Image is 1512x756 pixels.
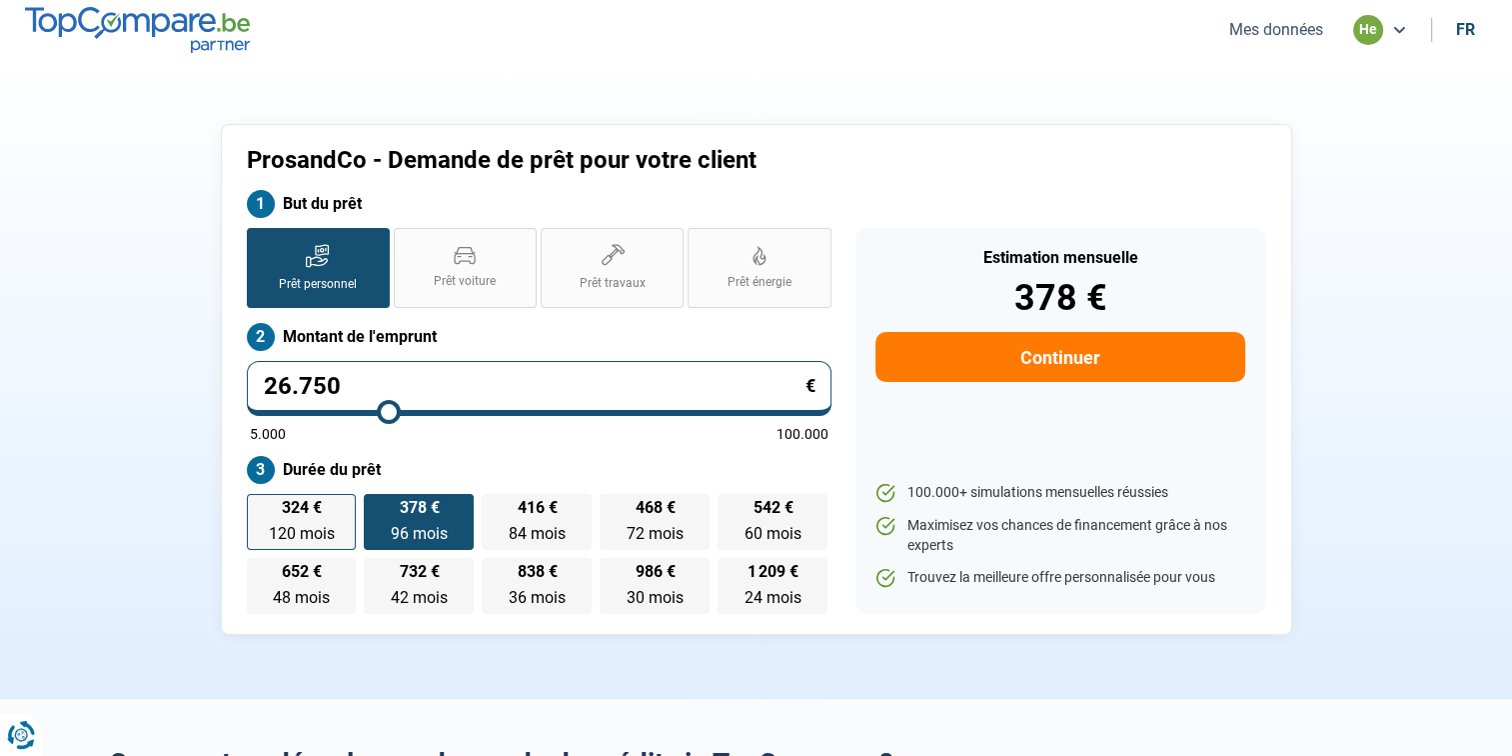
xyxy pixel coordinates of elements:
[268,524,334,543] span: 120 mois
[399,564,439,580] span: 732 €
[635,500,675,516] span: 468 €
[517,500,557,516] span: 416 €
[517,564,557,580] span: 838 €
[391,524,448,543] span: 96 mois
[745,524,801,543] span: 60 mois
[1353,15,1383,45] div: he
[875,280,1244,316] div: 378 €
[753,500,792,516] span: 542 €
[875,332,1244,382] button: Continuer
[25,7,250,52] img: TopCompare.be
[281,500,321,516] span: 324 €
[627,588,684,607] span: 30 mois
[776,427,828,441] span: 100.000
[279,276,357,293] span: Prêt personnel
[509,524,566,543] span: 84 mois
[247,146,1005,175] h1: ProsandCo - Demande de prêt pour votre client
[580,275,646,292] span: Prêt travaux
[627,524,684,543] span: 72 mois
[875,568,1244,588] li: Trouvez la meilleure offre personnalisée pour vous
[509,588,566,607] span: 36 mois
[281,564,321,580] span: 652 €
[273,588,330,607] span: 48 mois
[391,588,448,607] span: 42 mois
[434,273,496,290] span: Prêt voiture
[745,588,801,607] span: 24 mois
[1223,19,1329,40] button: Mes données
[399,500,439,516] span: 378 €
[875,250,1244,266] div: Estimation mensuelle
[247,323,831,351] label: Montant de l'emprunt
[748,564,798,580] span: 1 209 €
[250,427,286,441] span: 5.000
[247,456,831,484] label: Durée du prêt
[728,274,791,291] span: Prêt énergie
[875,483,1244,503] li: 100.000+ simulations mensuelles réussies
[805,377,815,395] span: €
[1456,20,1475,39] div: fr
[635,564,675,580] span: 986 €
[247,190,831,218] label: But du prêt
[875,516,1244,555] li: Maximisez vos chances de financement grâce à nos experts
